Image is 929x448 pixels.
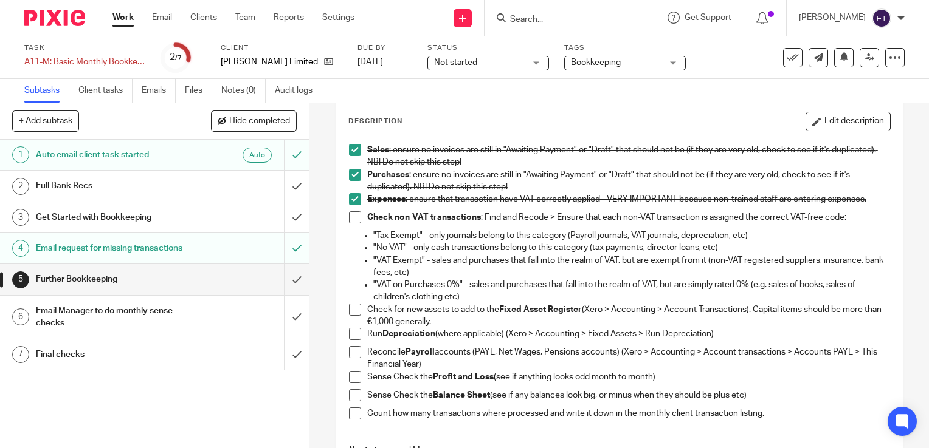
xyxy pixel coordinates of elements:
div: 2 [170,50,182,64]
p: : ensure no invoices are still in "Awaiting Payment" or "Draft" that should not be (if they are v... [367,169,890,194]
button: + Add subtask [12,110,79,131]
span: [DATE] [357,58,383,66]
div: 7 [12,346,29,363]
h1: Email Manager to do monthly sense-checks [36,302,193,333]
img: Pixie [24,10,85,26]
div: 1 [12,146,29,163]
button: Hide completed [211,110,297,131]
h1: Further Bookkeeping [36,270,193,288]
strong: Fixed Asset Register [499,305,582,314]
h1: Full Bank Recs [36,177,193,195]
div: 4 [12,240,29,257]
strong: Balance Sheet [433,391,490,399]
p: Run (where applicable) (Xero > Accounting > Fixed Assets > Run Depreciation) [367,328,890,340]
label: Tags [564,43,686,53]
span: Hide completed [229,117,290,126]
h1: Get Started with Bookkeeping [36,208,193,226]
p: Reconcile accounts (PAYE, Net Wages, Pensions accounts) (Xero > Accounting > Account transactions... [367,346,890,371]
p: "Tax Exempt" - only journals belong to this category (Payroll journals, VAT journals, depreciatio... [373,229,890,242]
p: Count how many transactions where processed and write it down in the monthly client transaction l... [367,407,890,419]
strong: Expenses [367,195,406,203]
h1: Auto email client task started [36,146,193,164]
a: Client tasks [78,79,133,103]
a: Emails [142,79,176,103]
label: Due by [357,43,412,53]
span: Get Support [685,13,731,22]
p: Sense Check the (see if any balances look big, or minus when they should be plus etc) [367,389,890,401]
strong: Payroll [406,348,435,356]
a: Work [112,12,134,24]
p: Check for new assets to add to the (Xero > Accounting > Account Transactions). Capital items shou... [367,304,890,328]
label: Task [24,43,146,53]
div: 2 [12,178,29,195]
img: svg%3E [872,8,891,28]
label: Client [221,43,342,53]
strong: Depreciation [382,330,435,338]
a: Files [185,79,212,103]
p: [PERSON_NAME] [799,12,866,24]
p: : Find and Recode > Ensure that each non-VAT transaction is assigned the correct VAT-free code: [367,211,890,223]
small: /7 [175,55,182,61]
div: 3 [12,209,29,226]
h1: Final checks [36,345,193,364]
a: Team [235,12,255,24]
p: [PERSON_NAME] Limited [221,56,318,68]
h1: Email request for missing transactions [36,239,193,257]
span: Not started [434,58,477,67]
p: "VAT on Purchases 0%" - sales and purchases that fall into the realm of VAT, but are simply rated... [373,279,890,304]
p: Description [348,117,402,126]
a: Clients [190,12,217,24]
strong: Purchases [367,171,409,179]
a: Notes (0) [221,79,266,103]
input: Search [509,15,618,25]
p: "No VAT" - only cash transactions belong to this category (tax payments, director loans, etc) [373,242,890,254]
strong: Profit and Loss [433,373,494,381]
a: Settings [322,12,354,24]
p: : ensure no invoices are still in "Awaiting Payment" or "Draft" that should not be (if they are v... [367,144,890,169]
a: Reports [274,12,304,24]
p: : ensure that transaction have VAT correctly applied - VERY IMPORTANT because non-trained staff a... [367,193,890,205]
a: Audit logs [275,79,322,103]
p: Sense Check the (see if anything looks odd month to month) [367,371,890,383]
strong: Check non-VAT transactions [367,213,481,222]
button: Edit description [806,112,891,131]
div: Auto [243,148,272,163]
p: "VAT Exempt" - sales and purchases that fall into the realm of VAT, but are exempt from it (non-V... [373,254,890,279]
span: Bookkeeping [571,58,621,67]
a: Email [152,12,172,24]
a: Subtasks [24,79,69,103]
div: 6 [12,308,29,325]
strong: Sales [367,146,389,154]
div: 5 [12,271,29,288]
div: A11-M: Basic Monthly Bookkeeping [24,56,146,68]
label: Status [427,43,549,53]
